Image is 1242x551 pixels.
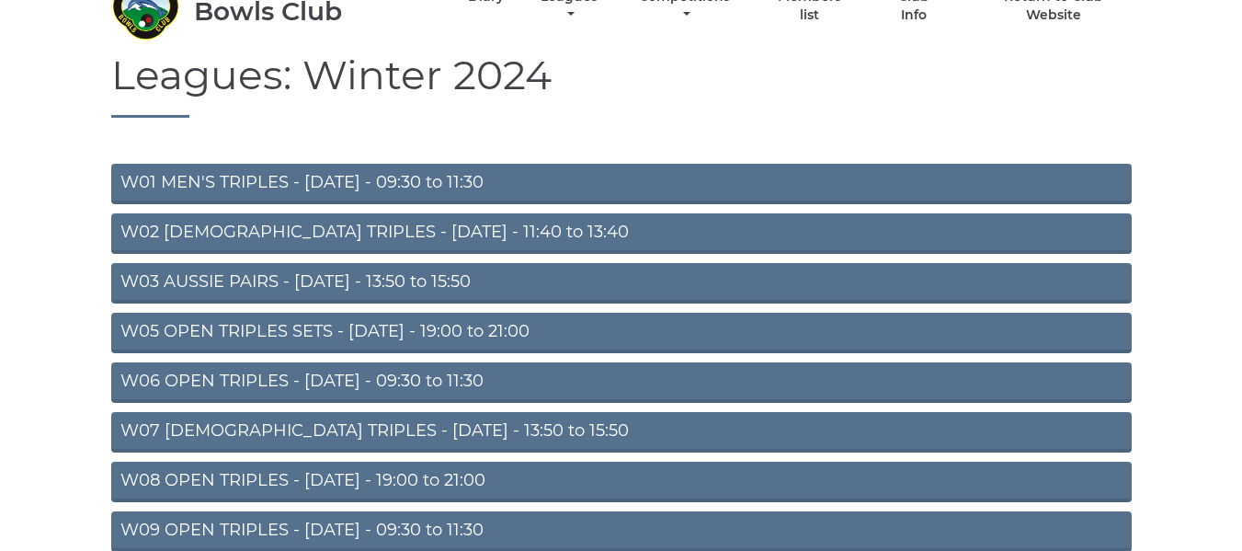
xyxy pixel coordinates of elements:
a: W06 OPEN TRIPLES - [DATE] - 09:30 to 11:30 [111,362,1132,403]
a: W02 [DEMOGRAPHIC_DATA] TRIPLES - [DATE] - 11:40 to 13:40 [111,213,1132,254]
a: W01 MEN'S TRIPLES - [DATE] - 09:30 to 11:30 [111,164,1132,204]
h1: Leagues: Winter 2024 [111,52,1132,118]
a: W08 OPEN TRIPLES - [DATE] - 19:00 to 21:00 [111,462,1132,502]
a: W03 AUSSIE PAIRS - [DATE] - 13:50 to 15:50 [111,263,1132,304]
a: W05 OPEN TRIPLES SETS - [DATE] - 19:00 to 21:00 [111,313,1132,353]
a: W07 [DEMOGRAPHIC_DATA] TRIPLES - [DATE] - 13:50 to 15:50 [111,412,1132,453]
